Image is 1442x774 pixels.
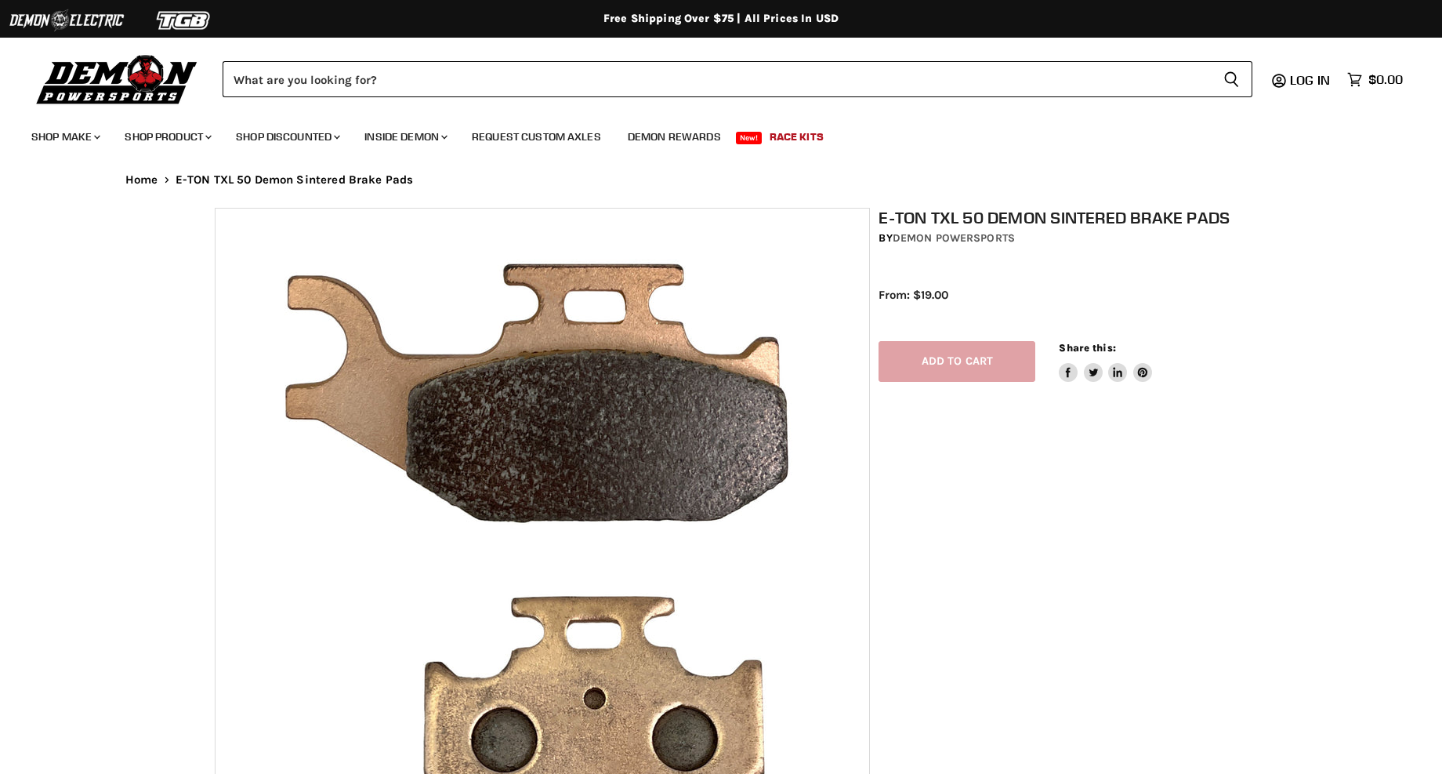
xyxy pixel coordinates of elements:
[1283,73,1339,87] a: Log in
[879,208,1236,227] h1: E-TON TXL 50 Demon Sintered Brake Pads
[94,12,1348,26] div: Free Shipping Over $75 | All Prices In USD
[31,51,203,107] img: Demon Powersports
[879,288,948,302] span: From: $19.00
[1211,61,1252,97] button: Search
[460,121,613,153] a: Request Custom Axles
[1339,68,1411,91] a: $0.00
[736,132,763,144] span: New!
[893,231,1015,245] a: Demon Powersports
[94,173,1348,187] nav: Breadcrumbs
[353,121,457,153] a: Inside Demon
[125,173,158,187] a: Home
[1059,342,1115,354] span: Share this:
[758,121,835,153] a: Race Kits
[223,61,1252,97] form: Product
[8,5,125,35] img: Demon Electric Logo 2
[1290,72,1330,88] span: Log in
[879,230,1236,247] div: by
[1368,72,1403,87] span: $0.00
[616,121,733,153] a: Demon Rewards
[224,121,350,153] a: Shop Discounted
[20,114,1399,153] ul: Main menu
[1059,341,1152,383] aside: Share this:
[176,173,414,187] span: E-TON TXL 50 Demon Sintered Brake Pads
[20,121,110,153] a: Shop Make
[113,121,221,153] a: Shop Product
[223,61,1211,97] input: Search
[125,5,243,35] img: TGB Logo 2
